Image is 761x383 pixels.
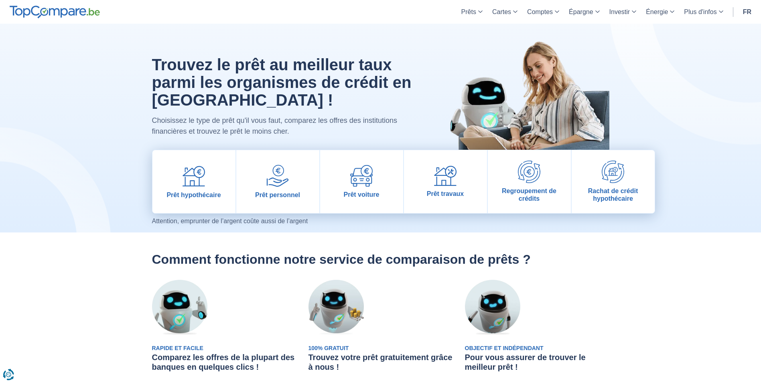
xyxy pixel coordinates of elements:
[308,345,349,351] span: 100% Gratuit
[465,352,609,372] h3: Pour vous assurer de trouver le meilleur prêt !
[350,165,373,187] img: Prêt voiture
[308,280,364,335] img: 100% Gratuit
[427,190,464,198] span: Prêt travaux
[152,56,414,109] h1: Trouvez le prêt au meilleur taux parmi les organismes de crédit en [GEOGRAPHIC_DATA] !
[602,161,624,183] img: Rachat de crédit hypothécaire
[152,280,207,335] img: Rapide et Facile
[308,352,453,372] h3: Trouvez votre prêt gratuitement grâce à nous !
[344,191,379,198] span: Prêt voiture
[255,191,300,199] span: Prêt personnel
[465,345,544,351] span: Objectif et Indépendant
[266,165,289,187] img: Prêt personnel
[404,150,487,213] a: Prêt travaux
[152,252,609,267] h2: Comment fonctionne notre service de comparaison de prêts ?
[575,187,651,202] span: Rachat de crédit hypothécaire
[152,345,203,351] span: Rapide et Facile
[183,165,205,187] img: Prêt hypothécaire
[320,150,403,213] a: Prêt voiture
[152,352,296,372] h3: Comparez les offres de la plupart des banques en quelques clics !
[488,150,571,213] a: Regroupement de crédits
[491,187,568,202] span: Regroupement de crédits
[152,150,235,213] a: Prêt hypothécaire
[152,115,414,137] p: Choisissez le type de prêt qu'il vous faut, comparez les offres des institutions financières et t...
[572,150,655,213] a: Rachat de crédit hypothécaire
[465,280,520,335] img: Objectif et Indépendant
[518,161,540,183] img: Regroupement de crédits
[433,24,609,178] img: image-hero
[236,150,319,213] a: Prêt personnel
[166,191,221,199] span: Prêt hypothécaire
[434,166,457,186] img: Prêt travaux
[10,6,100,18] img: TopCompare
